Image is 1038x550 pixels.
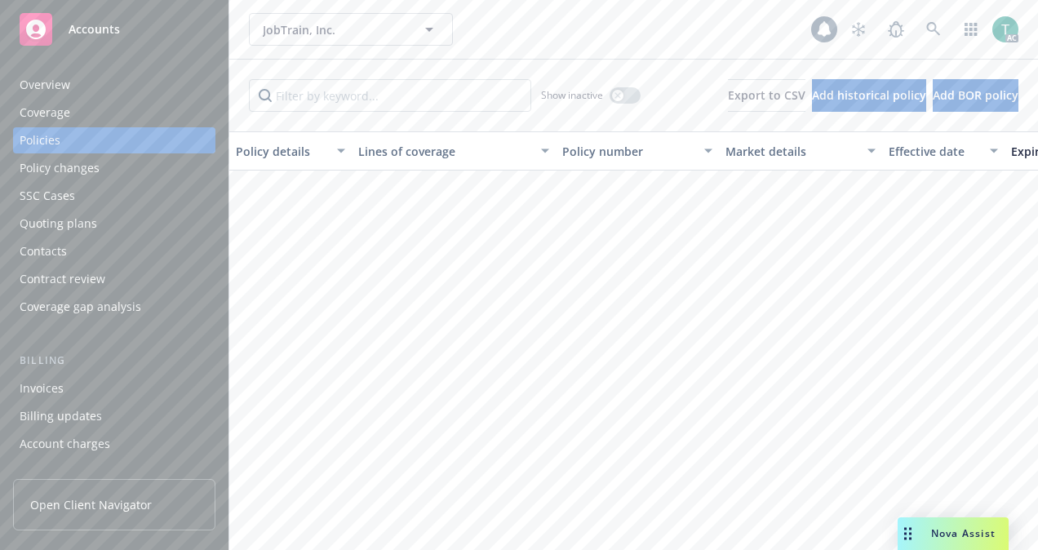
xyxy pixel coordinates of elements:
[69,23,120,36] span: Accounts
[30,496,152,513] span: Open Client Navigator
[249,79,531,112] input: Filter by keyword...
[20,183,75,209] div: SSC Cases
[917,13,950,46] a: Search
[20,266,105,292] div: Contract review
[13,375,215,401] a: Invoices
[20,294,141,320] div: Coverage gap analysis
[880,13,912,46] a: Report a Bug
[20,403,102,429] div: Billing updates
[13,294,215,320] a: Coverage gap analysis
[812,87,926,103] span: Add historical policy
[889,143,980,160] div: Effective date
[13,72,215,98] a: Overview
[541,88,603,102] span: Show inactive
[13,459,215,485] a: Installment plans
[13,127,215,153] a: Policies
[13,7,215,52] a: Accounts
[352,131,556,171] button: Lines of coverage
[20,72,70,98] div: Overview
[931,526,996,540] span: Nova Assist
[20,238,67,264] div: Contacts
[20,375,64,401] div: Invoices
[992,16,1018,42] img: photo
[13,353,215,369] div: Billing
[725,143,858,160] div: Market details
[933,79,1018,112] button: Add BOR policy
[13,211,215,237] a: Quoting plans
[13,238,215,264] a: Contacts
[728,87,805,103] span: Export to CSV
[719,131,882,171] button: Market details
[13,100,215,126] a: Coverage
[13,183,215,209] a: SSC Cases
[562,143,694,160] div: Policy number
[898,517,918,550] div: Drag to move
[249,13,453,46] button: JobTrain, Inc.
[933,87,1018,103] span: Add BOR policy
[882,131,1005,171] button: Effective date
[13,266,215,292] a: Contract review
[556,131,719,171] button: Policy number
[20,431,110,457] div: Account charges
[20,211,97,237] div: Quoting plans
[955,13,987,46] a: Switch app
[13,403,215,429] a: Billing updates
[263,21,404,38] span: JobTrain, Inc.
[20,155,100,181] div: Policy changes
[812,79,926,112] button: Add historical policy
[358,143,531,160] div: Lines of coverage
[20,459,115,485] div: Installment plans
[842,13,875,46] a: Stop snowing
[20,127,60,153] div: Policies
[13,431,215,457] a: Account charges
[20,100,70,126] div: Coverage
[229,131,352,171] button: Policy details
[898,517,1009,550] button: Nova Assist
[236,143,327,160] div: Policy details
[13,155,215,181] a: Policy changes
[728,79,805,112] button: Export to CSV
